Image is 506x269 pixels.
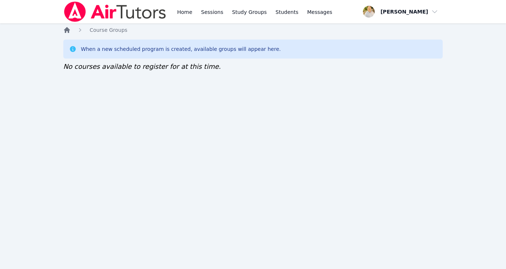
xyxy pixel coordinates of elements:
[63,26,443,34] nav: Breadcrumb
[307,8,333,16] span: Messages
[90,27,127,33] span: Course Groups
[63,1,167,22] img: Air Tutors
[63,63,221,70] span: No courses available to register for at this time.
[81,45,281,53] div: When a new scheduled program is created, available groups will appear here.
[90,26,127,34] a: Course Groups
